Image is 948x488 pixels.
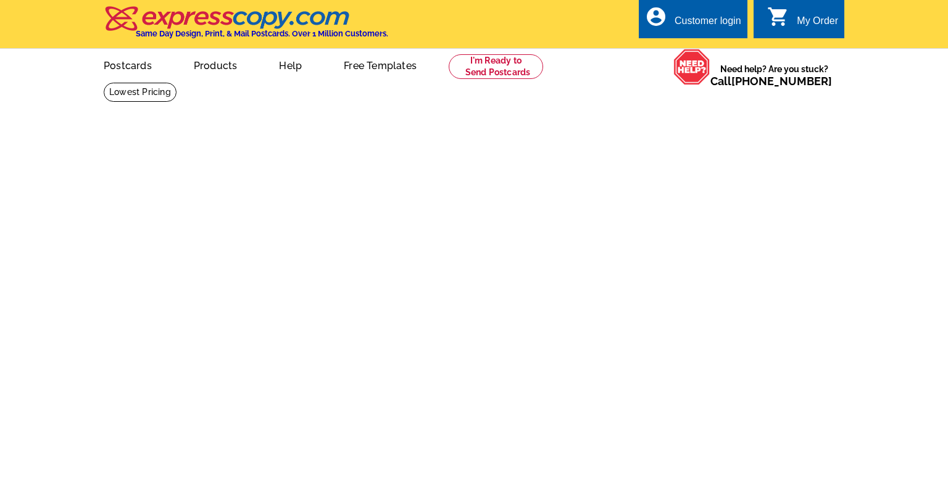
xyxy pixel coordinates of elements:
i: account_circle [645,6,667,28]
a: [PHONE_NUMBER] [731,75,832,88]
h4: Same Day Design, Print, & Mail Postcards. Over 1 Million Customers. [136,29,388,38]
span: Call [710,75,832,88]
a: Postcards [84,50,172,79]
a: Products [174,50,257,79]
a: account_circle Customer login [645,14,741,29]
img: help [673,49,710,85]
a: Help [259,50,322,79]
i: shopping_cart [767,6,789,28]
div: Customer login [675,15,741,33]
span: Need help? Are you stuck? [710,63,838,88]
div: My Order [797,15,838,33]
a: Free Templates [324,50,436,79]
a: shopping_cart My Order [767,14,838,29]
a: Same Day Design, Print, & Mail Postcards. Over 1 Million Customers. [104,15,388,38]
